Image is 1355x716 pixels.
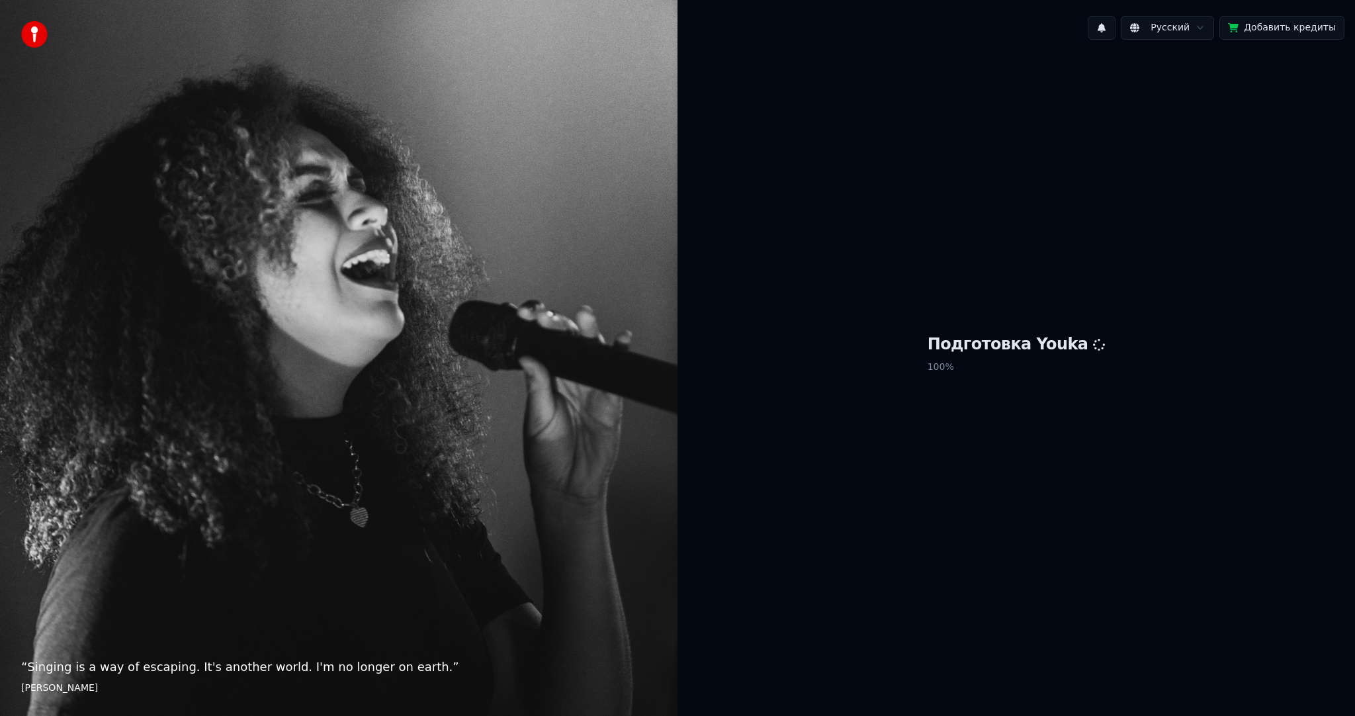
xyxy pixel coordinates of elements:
p: “ Singing is a way of escaping. It's another world. I'm no longer on earth. ” [21,658,656,676]
footer: [PERSON_NAME] [21,682,656,695]
button: Добавить кредиты [1219,16,1344,40]
p: 100 % [928,355,1106,379]
h1: Подготовка Youka [928,334,1106,355]
img: youka [21,21,48,48]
